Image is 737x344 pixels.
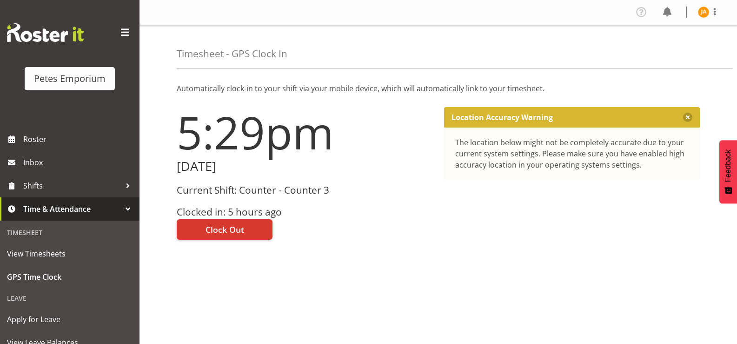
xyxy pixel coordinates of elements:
button: Feedback - Show survey [719,140,737,203]
div: Petes Emporium [34,72,106,86]
h3: Clocked in: 5 hours ago [177,207,433,217]
h3: Current Shift: Counter - Counter 3 [177,185,433,196]
span: Shifts [23,179,121,193]
a: Apply for Leave [2,308,137,331]
a: GPS Time Clock [2,265,137,289]
span: View Timesheets [7,247,133,261]
span: GPS Time Clock [7,270,133,284]
div: Timesheet [2,223,137,242]
span: Clock Out [206,223,244,236]
h4: Timesheet - GPS Clock In [177,48,287,59]
h2: [DATE] [177,159,433,174]
button: Clock Out [177,219,272,240]
img: jeseryl-armstrong10788.jpg [698,7,709,18]
p: Automatically clock-in to your shift via your mobile device, which will automatically link to you... [177,83,700,94]
img: Rosterit website logo [7,23,84,42]
div: The location below might not be completely accurate due to your current system settings. Please m... [455,137,689,170]
span: Inbox [23,155,135,169]
span: Roster [23,132,135,146]
button: Close message [683,113,692,122]
span: Time & Attendance [23,202,121,216]
p: Location Accuracy Warning [451,113,553,122]
a: View Timesheets [2,242,137,265]
h1: 5:29pm [177,107,433,157]
span: Feedback [724,149,732,182]
div: Leave [2,289,137,308]
span: Apply for Leave [7,312,133,326]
